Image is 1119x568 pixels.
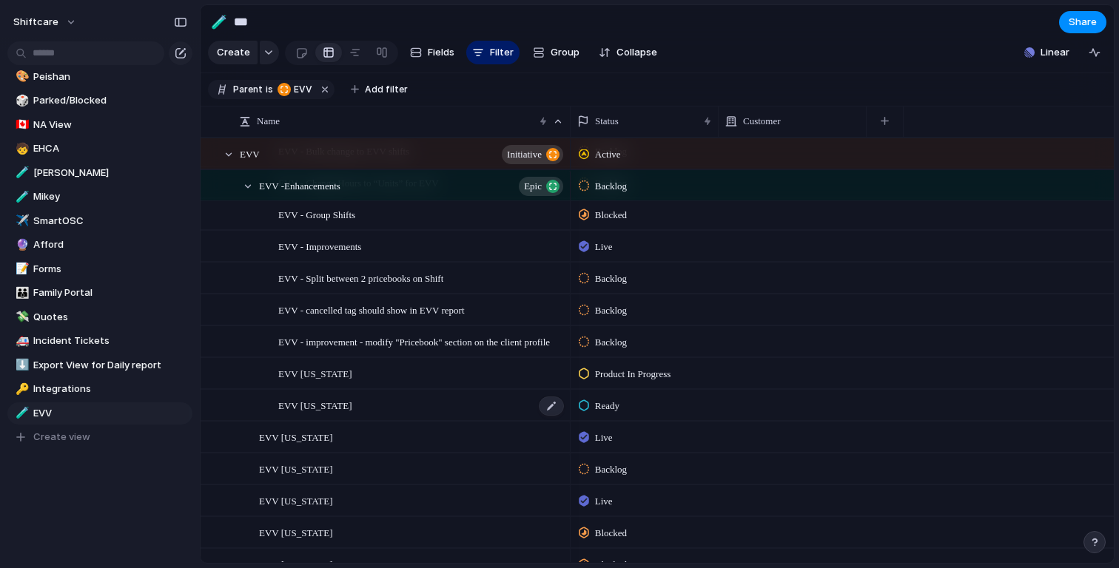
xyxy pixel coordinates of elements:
button: 🚑 [13,334,28,348]
span: [PERSON_NAME] [33,166,187,180]
span: Live [595,494,613,509]
button: Group [525,41,587,64]
span: is [266,83,273,96]
div: 🎨Peishan [7,66,192,88]
span: EVV [US_STATE] [259,492,332,509]
span: EVV [US_STATE] [278,365,352,382]
span: Backlog [595,335,627,350]
button: ✈️ [13,214,28,229]
button: 💸 [13,310,28,325]
span: Blocked [595,208,627,223]
span: Share [1069,15,1097,30]
button: shiftcare [7,10,84,34]
span: Live [595,430,613,445]
div: 🔑 [16,381,26,398]
div: 🧒EHCA [7,138,192,160]
button: 🧪 [207,10,231,34]
span: EVV [33,406,187,421]
span: shiftcare [13,15,58,30]
span: Backlog [595,179,627,194]
span: Family Portal [33,285,187,300]
button: EVV [275,81,315,98]
button: Linear [1018,41,1075,64]
span: EVV [US_STATE] [259,524,332,541]
div: 🧪 [16,189,26,206]
button: initiative [502,145,563,164]
div: ⬇️ [16,356,26,373]
button: ⬇️ [13,358,28,373]
button: 🧒 [13,141,28,156]
span: Collapse [616,45,657,60]
div: 🚑 [16,333,26,350]
span: Export View for Daily report [33,358,187,373]
button: Epic [519,177,563,196]
button: 🇨🇦 [13,118,28,132]
button: 🎲 [13,93,28,108]
button: Add filter [342,79,417,100]
span: Integrations [33,382,187,396]
span: EVV [US_STATE] [259,460,332,477]
span: EVV -Enhancements [259,177,340,194]
span: initiative [507,144,542,165]
a: 💸Quotes [7,306,192,328]
button: is [263,81,276,98]
div: 🇨🇦 [16,116,26,133]
a: ⬇️Export View for Daily report [7,354,192,376]
div: 🚑Incident Tickets [7,330,192,352]
div: ✈️ [16,212,26,229]
span: Ready [595,399,619,413]
span: EVV - cancelled tag should show in EVV report [278,301,465,318]
button: Create [208,41,258,64]
span: Fields [428,45,454,60]
span: Group [551,45,579,60]
span: Quotes [33,310,187,325]
span: EHCA [33,141,187,156]
span: Backlog [595,303,627,318]
button: 📝 [13,262,28,277]
div: 💸 [16,308,26,325]
span: Mikey [33,189,187,204]
span: Incident Tickets [33,334,187,348]
div: 🎲 [16,92,26,109]
span: EVV - Split between 2 pricebooks on Shift [278,269,443,286]
button: 🧪 [13,166,28,180]
div: 📝 [16,260,26,277]
a: ✈️SmartOSC [7,210,192,232]
span: EVV [278,83,312,96]
span: EVV - improvement - modify "Pricebook" section on the client profile [278,333,550,350]
button: 🔑 [13,382,28,396]
div: 🧪 [16,405,26,422]
div: 👪 [16,285,26,302]
button: Share [1059,11,1106,33]
span: EVV [240,145,260,162]
span: Product In Progress [595,367,671,382]
a: 🧪[PERSON_NAME] [7,162,192,184]
span: Backlog [595,271,627,286]
div: 🧒 [16,141,26,158]
span: Parent [233,83,263,96]
a: 📝Forms [7,258,192,280]
button: Fields [404,41,460,64]
span: Afford [33,237,187,252]
span: Forms [33,262,187,277]
a: 🎲Parked/Blocked [7,89,192,112]
span: Name [257,114,280,129]
button: 🔮 [13,237,28,252]
a: 🧪Mikey [7,186,192,208]
a: 🔮Afford [7,234,192,256]
a: 👪Family Portal [7,282,192,304]
a: 🇨🇦NA View [7,114,192,136]
button: Collapse [593,41,663,64]
button: 🧪 [13,189,28,204]
button: Create view [7,426,192,448]
span: EVV [294,83,312,96]
span: NA View [33,118,187,132]
span: Customer [743,114,781,129]
span: Live [595,240,613,254]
